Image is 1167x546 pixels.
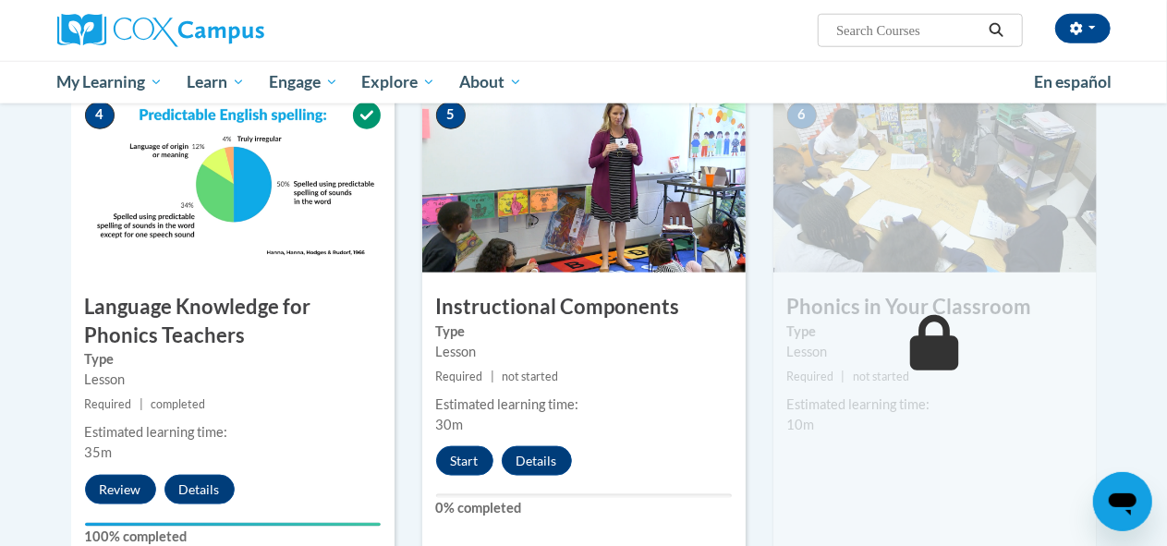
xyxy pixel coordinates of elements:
label: Type [787,322,1083,342]
a: My Learning [45,61,176,103]
img: Course Image [422,88,746,273]
span: | [491,370,494,383]
span: Learn [187,71,245,93]
h3: Instructional Components [422,293,746,322]
a: Cox Campus [57,14,390,47]
a: Engage [257,61,350,103]
span: 35m [85,444,113,460]
div: Main menu [43,61,1124,103]
span: 5 [436,102,466,129]
span: Required [85,397,132,411]
span: My Learning [56,71,163,93]
button: Search [982,19,1010,42]
a: En español [1023,63,1124,102]
span: not started [502,370,558,383]
h3: Phonics in Your Classroom [773,293,1097,322]
span: | [842,370,845,383]
span: Engage [269,71,338,93]
button: Start [436,446,493,476]
div: Estimated learning time: [85,422,381,443]
button: Details [164,475,235,504]
img: Course Image [71,88,395,273]
span: | [140,397,143,411]
span: En español [1035,72,1112,91]
span: 10m [787,417,815,432]
img: Cox Campus [57,14,264,47]
span: 30m [436,417,464,432]
span: Explore [361,71,435,93]
div: Estimated learning time: [787,394,1083,415]
button: Details [502,446,572,476]
span: not started [853,370,909,383]
label: 0% completed [436,498,732,518]
div: Lesson [85,370,381,390]
div: Your progress [85,523,381,527]
input: Search Courses [834,19,982,42]
div: Lesson [787,342,1083,362]
span: completed [151,397,205,411]
a: About [447,61,534,103]
a: Learn [175,61,257,103]
iframe: Botón para iniciar la ventana de mensajería [1093,472,1152,531]
span: 6 [787,102,817,129]
label: Type [436,322,732,342]
span: 4 [85,102,115,129]
button: Review [85,475,156,504]
img: Course Image [773,88,1097,273]
h3: Language Knowledge for Phonics Teachers [71,293,395,350]
span: About [459,71,522,93]
span: Required [787,370,834,383]
button: Account Settings [1055,14,1111,43]
a: Explore [349,61,447,103]
div: Estimated learning time: [436,394,732,415]
span: Required [436,370,483,383]
label: Type [85,349,381,370]
div: Lesson [436,342,732,362]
